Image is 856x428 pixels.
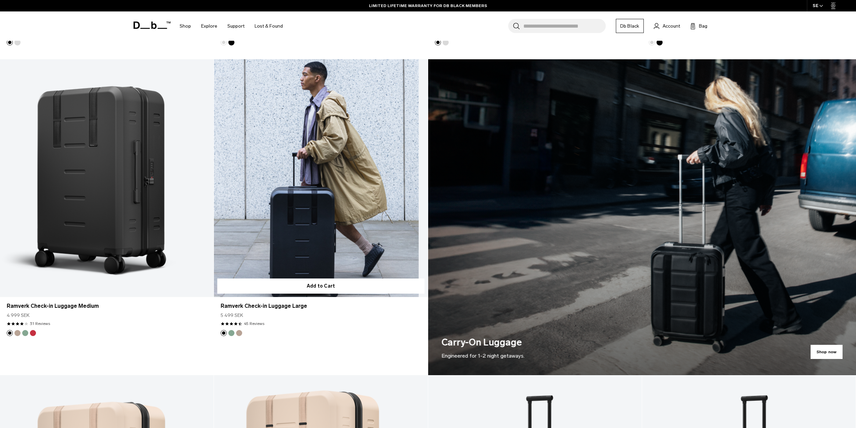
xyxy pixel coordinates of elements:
button: Fogbow Beige [14,330,21,336]
button: Green Ray [22,330,28,336]
span: Bag [699,23,707,30]
a: Db Black [616,19,644,33]
a: 31 reviews [30,321,50,327]
button: Black Out [657,39,663,45]
button: Black Out [221,330,227,336]
button: Silver [14,39,21,45]
span: 4 999 SEK [7,312,30,319]
button: Fogbow Beige [236,330,242,336]
button: Add to Cart [217,278,424,294]
a: Lost & Found [255,14,283,38]
button: Sprite Lightning Red [30,330,36,336]
button: Silver [221,39,227,45]
button: Silver [443,39,449,45]
span: Account [663,23,680,30]
a: Explore [201,14,217,38]
button: Black Out [7,330,13,336]
a: Support [227,14,245,38]
a: LIMITED LIFETIME WARRANTY FOR DB BLACK MEMBERS [369,3,487,9]
button: Silver [649,39,655,45]
button: Black Out [7,39,13,45]
button: Bag [690,22,707,30]
a: Ramverk Check-in Luggage Large [221,302,421,310]
button: Green Ray [228,330,234,336]
a: Shop [180,14,191,38]
nav: Main Navigation [175,11,288,41]
a: Ramverk Check-in Luggage Large [214,59,427,297]
a: Account [654,22,680,30]
button: Black Out [435,39,441,45]
button: Black Out [228,39,234,45]
span: 5 499 SEK [221,312,243,319]
a: Ramverk Check-in Luggage Medium [7,302,207,310]
a: 45 reviews [244,321,264,327]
